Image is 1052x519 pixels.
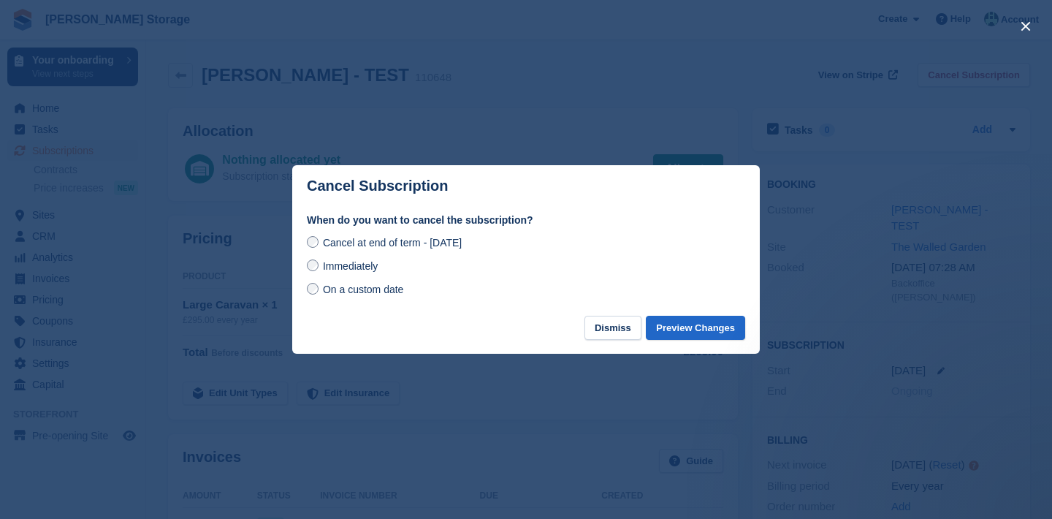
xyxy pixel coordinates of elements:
[307,283,319,295] input: On a custom date
[307,259,319,271] input: Immediately
[323,284,404,295] span: On a custom date
[1014,15,1037,38] button: close
[323,237,462,249] span: Cancel at end of term - [DATE]
[323,260,378,272] span: Immediately
[646,316,745,340] button: Preview Changes
[307,213,745,228] label: When do you want to cancel the subscription?
[307,178,448,194] p: Cancel Subscription
[584,316,641,340] button: Dismiss
[307,236,319,248] input: Cancel at end of term - [DATE]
